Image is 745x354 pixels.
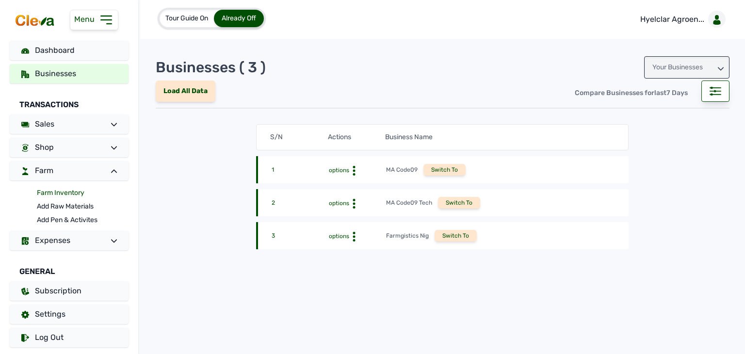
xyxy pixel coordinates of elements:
div: 2 [272,199,329,209]
span: options [329,167,349,174]
div: Switch To [423,164,466,176]
span: Settings [35,309,65,319]
span: Already Off [222,14,256,22]
div: General [10,254,129,281]
a: Farm [10,161,129,180]
div: MA Code09 [386,166,418,174]
a: Farm Inventory [37,186,129,200]
div: Your Businesses [644,56,729,79]
a: Add Pen & Activites [37,213,129,227]
div: Transactions [10,87,129,114]
span: Tour Guide On [165,14,208,22]
div: Switch To [438,197,480,209]
span: last [654,89,666,97]
div: Switch To [435,230,477,241]
a: Expenses [10,231,129,250]
img: cleva_logo.png [14,14,56,27]
a: Shop [10,138,129,157]
a: Subscription [10,281,129,301]
span: Farm [35,166,53,175]
span: Dashboard [35,46,75,55]
div: S/N [270,132,327,142]
div: MA Code09 Tech [386,199,432,207]
span: Expenses [35,236,70,245]
a: Settings [10,305,129,324]
span: Load All Data [163,87,208,95]
span: Sales [35,119,54,129]
a: Sales [10,114,129,134]
a: Add Raw Materials [37,200,129,213]
div: Actions [328,132,385,142]
a: Dashboard [10,41,129,60]
p: Businesses ( 3 ) [156,59,266,76]
span: Subscription [35,286,81,295]
span: Menu [74,15,98,24]
span: Shop [35,143,54,152]
div: 1 [272,166,329,176]
a: Businesses [10,64,129,83]
span: options [329,233,349,240]
div: Business Name [385,132,615,142]
span: Businesses [35,69,76,78]
p: Hyelclar Agroen... [640,14,704,25]
a: Hyelclar Agroen... [632,6,729,33]
span: options [329,200,349,207]
div: Farmgistics Nig [386,232,429,240]
div: 3 [272,232,329,241]
div: Compare Businesses for 7 Days [567,82,696,104]
span: Log Out [35,333,64,342]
